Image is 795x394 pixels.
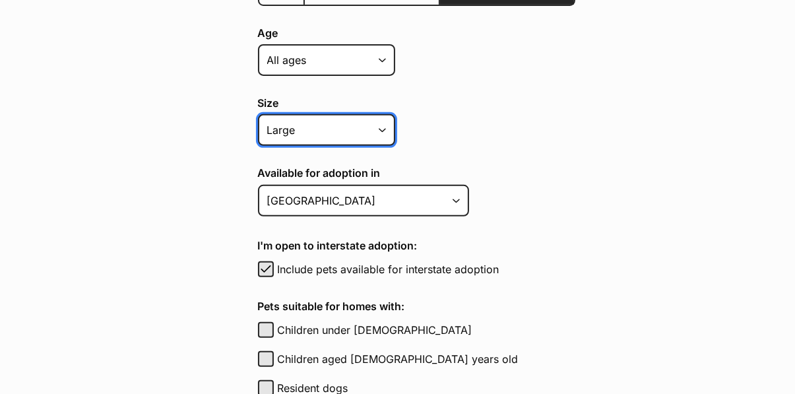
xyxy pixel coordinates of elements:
[278,261,575,277] label: Include pets available for interstate adoption
[278,322,575,338] label: Children under [DEMOGRAPHIC_DATA]
[278,351,575,367] label: Children aged [DEMOGRAPHIC_DATA] years old
[258,238,575,253] h4: I'm open to interstate adoption:
[258,97,575,109] label: Size
[258,167,575,179] label: Available for adoption in
[258,27,575,39] label: Age
[258,298,575,314] h4: Pets suitable for homes with:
